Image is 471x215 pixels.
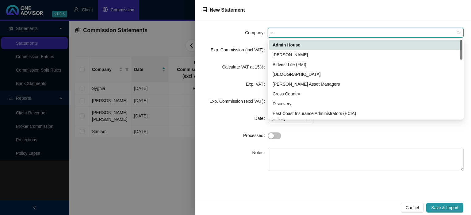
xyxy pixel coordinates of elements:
span: Cancel [406,204,419,211]
div: Cross Country [269,89,462,99]
label: Notes [252,148,268,158]
div: East Coast Insurance Administrators (ECIA) [273,110,459,117]
div: Cannon Asset Managers [269,79,462,89]
div: Discovery [269,99,462,109]
div: [DEMOGRAPHIC_DATA] [273,71,459,78]
div: [PERSON_NAME] Asset Managers [273,81,459,87]
span: Save & Import [431,204,458,211]
span: database [202,7,207,12]
div: Bidvest Life (FMI) [273,61,459,68]
div: Admin House [273,42,459,48]
div: Bidvest Life (FMI) [269,60,462,69]
label: Exp. VAT [246,79,268,89]
div: East Coast Insurance Administrators (ECIA) [269,109,462,118]
div: Bonitas [269,69,462,79]
button: Cancel [401,203,424,213]
div: Cross Country [273,91,459,97]
label: Company [245,28,268,38]
div: Admin House [269,40,462,50]
label: Exp. Commission (incl VAT) [211,45,268,55]
label: Exp. Commission (excl VAT) [209,96,268,106]
label: Date [255,113,268,123]
div: Discovery [273,100,459,107]
div: [PERSON_NAME] [273,51,459,58]
span: New Statement [210,7,245,13]
label: Processed [243,131,268,140]
label: Calculate VAT at 15% [222,62,268,72]
button: Save & Import [426,203,463,213]
div: Alexander Forbes [269,50,462,60]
